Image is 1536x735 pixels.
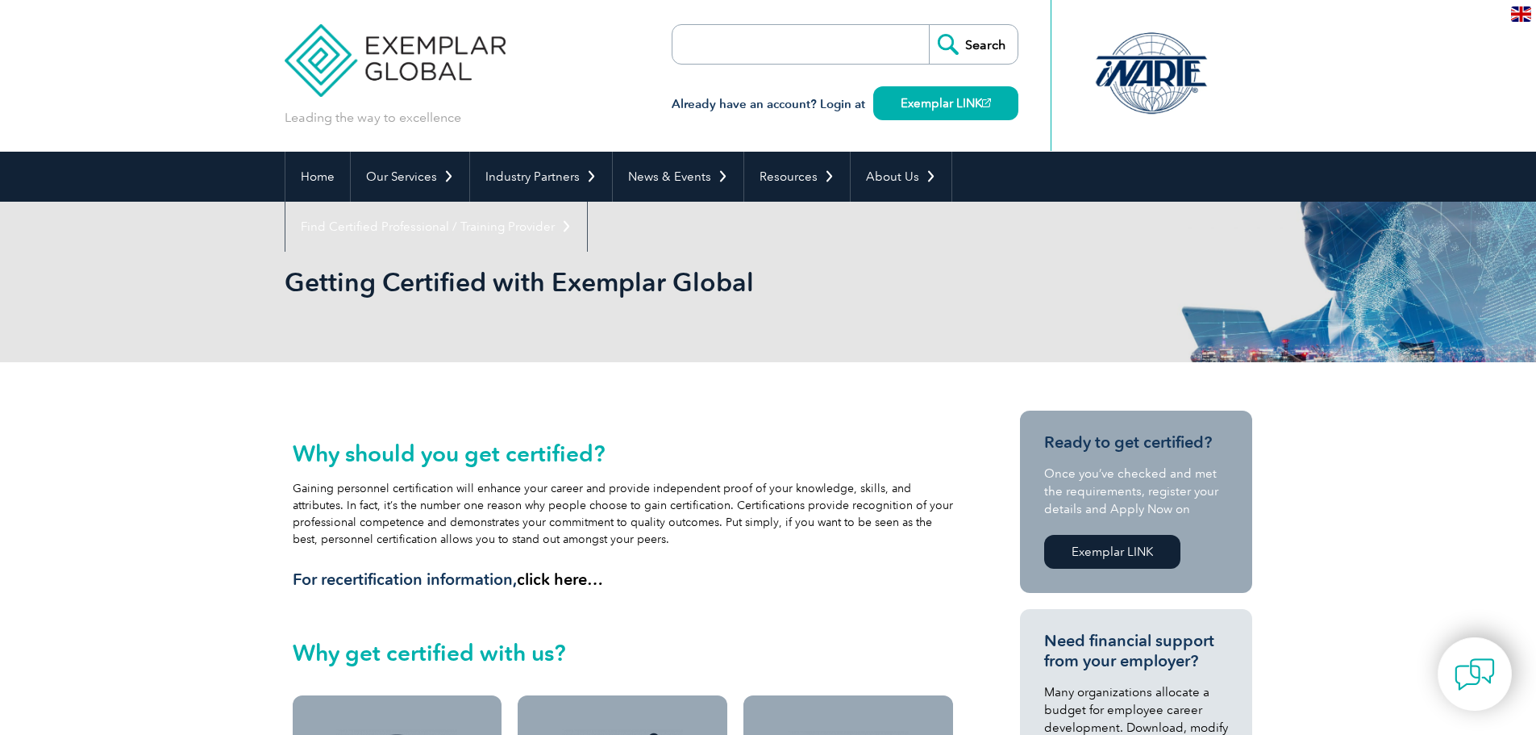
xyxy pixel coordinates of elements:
[285,266,904,298] h1: Getting Certified with Exemplar Global
[1044,432,1228,453] h3: Ready to get certified?
[285,109,461,127] p: Leading the way to excellence
[1455,654,1495,695] img: contact-chat.png
[285,152,350,202] a: Home
[293,640,954,666] h2: Why get certified with us?
[613,152,743,202] a: News & Events
[851,152,951,202] a: About Us
[1044,631,1228,671] h3: Need financial support from your employer?
[351,152,469,202] a: Our Services
[1044,535,1180,569] a: Exemplar LINK
[285,202,587,252] a: Find Certified Professional / Training Provider
[293,570,954,590] h3: For recertification information,
[744,152,850,202] a: Resources
[517,570,603,589] a: click here…
[1511,6,1531,22] img: en
[293,441,954,466] h2: Why should you get certified?
[982,98,991,107] img: open_square.png
[873,86,1018,120] a: Exemplar LINK
[672,94,1018,115] h3: Already have an account? Login at
[293,441,954,590] div: Gaining personnel certification will enhance your career and provide independent proof of your kn...
[1044,465,1228,518] p: Once you’ve checked and met the requirements, register your details and Apply Now on
[470,152,612,202] a: Industry Partners
[929,25,1018,64] input: Search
